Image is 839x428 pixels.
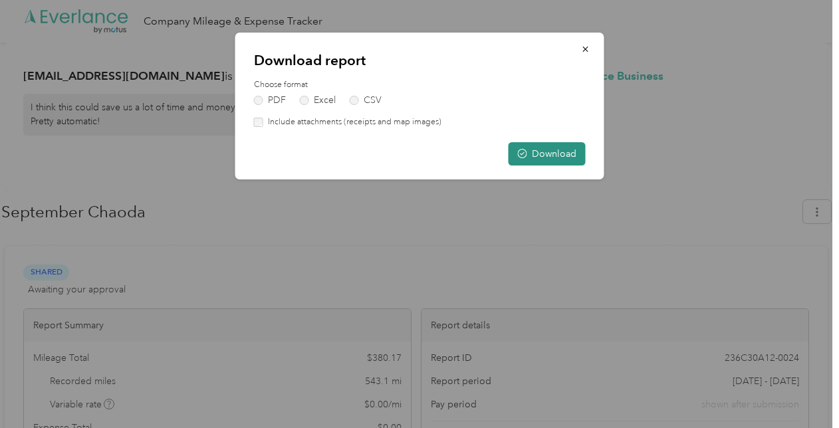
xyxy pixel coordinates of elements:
[254,96,286,105] label: PDF
[254,79,586,91] label: Choose format
[263,116,441,128] label: Include attachments (receipts and map images)
[300,96,336,105] label: Excel
[350,96,382,105] label: CSV
[254,51,586,70] p: Download report
[509,142,586,165] button: Download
